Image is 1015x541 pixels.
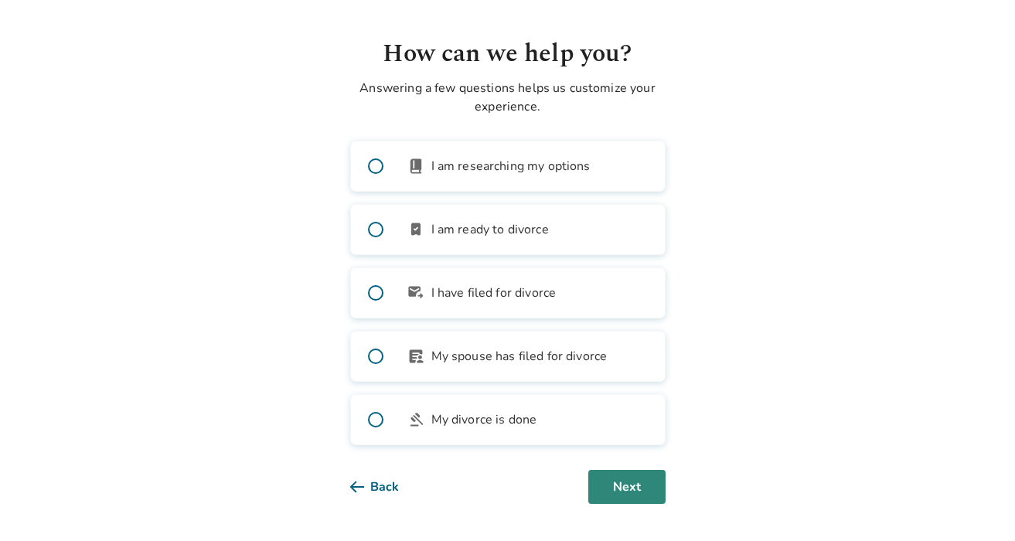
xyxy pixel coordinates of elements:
[407,220,425,239] span: bookmark_check
[431,410,537,429] span: My divorce is done
[407,347,425,366] span: article_person
[350,36,666,73] h1: How can we help you?
[431,284,557,302] span: I have filed for divorce
[407,410,425,429] span: gavel
[350,470,424,504] button: Back
[938,467,1015,541] iframe: Chat Widget
[431,157,591,175] span: I am researching my options
[431,347,608,366] span: My spouse has filed for divorce
[431,220,549,239] span: I am ready to divorce
[407,284,425,302] span: outgoing_mail
[350,79,666,116] p: Answering a few questions helps us customize your experience.
[588,470,666,504] button: Next
[407,157,425,175] span: book_2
